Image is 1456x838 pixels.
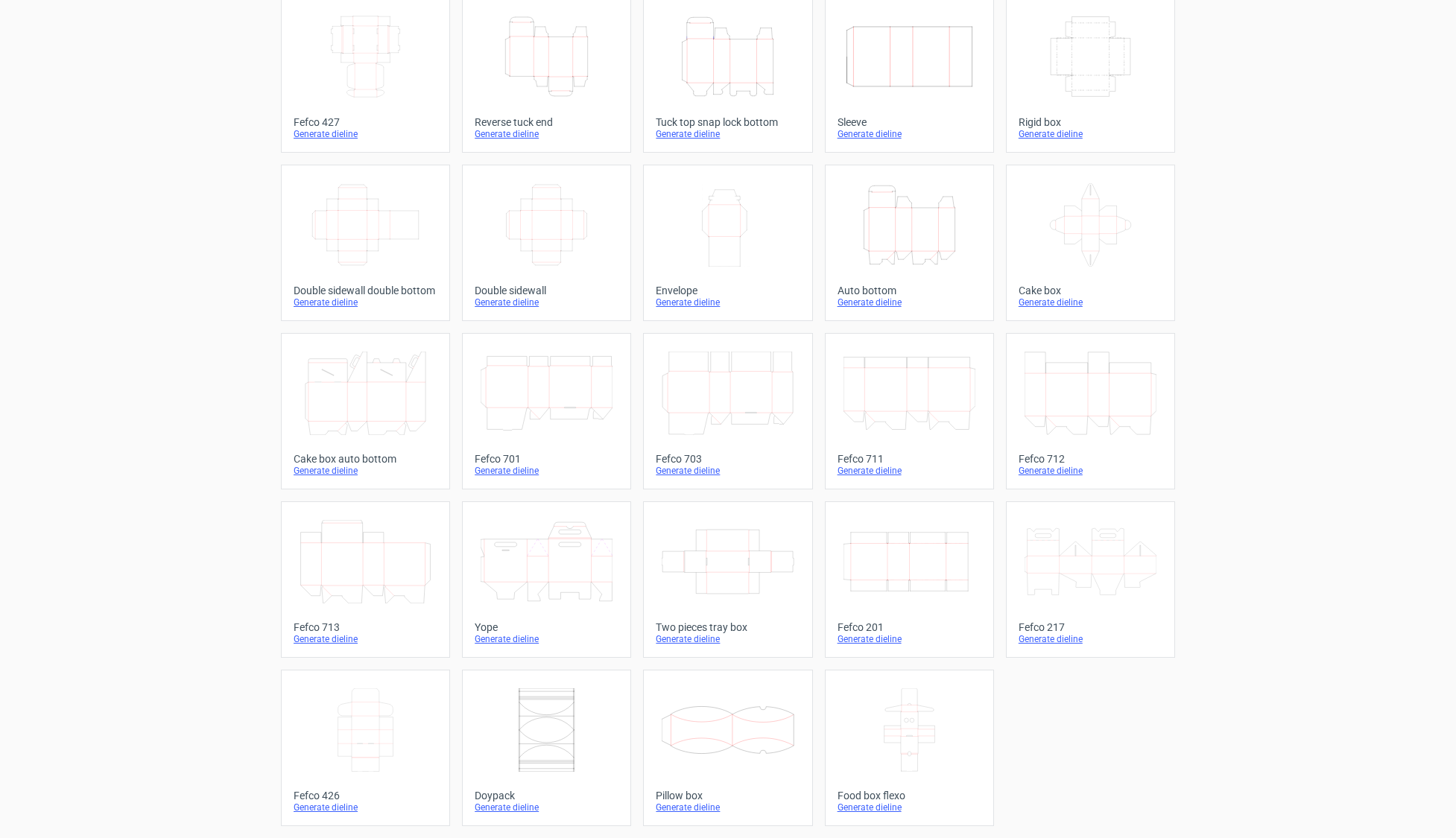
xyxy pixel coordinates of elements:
div: Fefco 703 [656,453,800,465]
div: Generate dieline [1019,633,1162,645]
div: Pillow box [656,790,800,802]
div: Double sidewall [475,285,618,296]
div: Generate dieline [838,465,981,477]
a: Fefco 201Generate dieline [825,501,994,658]
div: Fefco 201 [838,621,981,633]
a: Fefco 703Generate dieline [643,333,812,489]
div: Fefco 713 [294,621,437,633]
div: Fefco 427 [294,116,437,128]
a: YopeGenerate dieline [462,501,631,658]
div: Sleeve [838,116,981,128]
div: Generate dieline [475,633,618,645]
a: Pillow boxGenerate dieline [643,670,812,826]
div: Generate dieline [1019,465,1162,477]
a: Fefco 711Generate dieline [825,333,994,489]
div: Rigid box [1019,116,1162,128]
div: Generate dieline [294,465,437,477]
div: Cake box [1019,285,1162,296]
a: Fefco 426Generate dieline [281,670,450,826]
a: Double sidewall double bottomGenerate dieline [281,165,450,321]
a: Two pieces tray boxGenerate dieline [643,501,812,658]
div: Yope [475,621,618,633]
div: Doypack [475,790,618,802]
div: Generate dieline [1019,128,1162,140]
div: Fefco 426 [294,790,437,802]
div: Generate dieline [838,296,981,308]
div: Envelope [656,285,800,296]
div: Generate dieline [294,633,437,645]
div: Generate dieline [838,633,981,645]
div: Cake box auto bottom [294,453,437,465]
div: Reverse tuck end [475,116,618,128]
div: Generate dieline [475,128,618,140]
div: Food box flexo [838,790,981,802]
div: Auto bottom [838,285,981,296]
div: Generate dieline [475,802,618,813]
div: Generate dieline [294,128,437,140]
div: Tuck top snap lock bottom [656,116,800,128]
div: Generate dieline [1019,296,1162,308]
div: Generate dieline [294,296,437,308]
div: Fefco 711 [838,453,981,465]
a: Auto bottomGenerate dieline [825,165,994,321]
div: Generate dieline [838,802,981,813]
div: Generate dieline [656,296,800,308]
a: Double sidewallGenerate dieline [462,165,631,321]
a: DoypackGenerate dieline [462,670,631,826]
a: Fefco 217Generate dieline [1006,501,1175,658]
a: Cake box auto bottomGenerate dieline [281,333,450,489]
div: Generate dieline [656,633,800,645]
div: Generate dieline [838,128,981,140]
a: EnvelopeGenerate dieline [643,165,812,321]
div: Generate dieline [656,802,800,813]
div: Fefco 701 [475,453,618,465]
div: Generate dieline [475,465,618,477]
div: Double sidewall double bottom [294,285,437,296]
div: Generate dieline [294,802,437,813]
div: Fefco 217 [1019,621,1162,633]
div: Generate dieline [656,465,800,477]
a: Fefco 701Generate dieline [462,333,631,489]
div: Two pieces tray box [656,621,800,633]
a: Fefco 713Generate dieline [281,501,450,658]
a: Food box flexoGenerate dieline [825,670,994,826]
a: Cake boxGenerate dieline [1006,165,1175,321]
div: Generate dieline [656,128,800,140]
div: Fefco 712 [1019,453,1162,465]
a: Fefco 712Generate dieline [1006,333,1175,489]
div: Generate dieline [475,296,618,308]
